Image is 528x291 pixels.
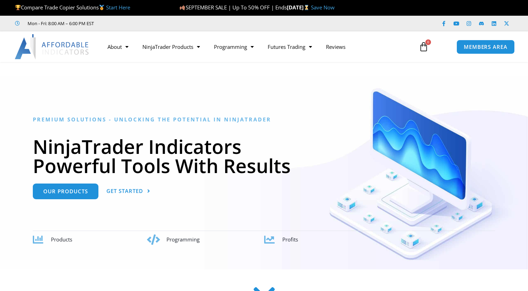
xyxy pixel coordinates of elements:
[26,19,94,28] span: Mon - Fri: 8:00 AM – 6:00 PM EST
[101,39,135,55] a: About
[33,137,495,175] h1: NinjaTrader Indicators Powerful Tools With Results
[282,236,298,243] span: Profits
[319,39,352,55] a: Reviews
[15,34,90,59] img: LogoAI | Affordable Indicators – NinjaTrader
[464,44,507,50] span: MEMBERS AREA
[179,4,287,11] span: SEPTEMBER SALE | Up To 50% OFF | Ends
[456,40,515,54] a: MEMBERS AREA
[99,5,104,10] img: 🥇
[33,184,98,199] a: Our Products
[15,4,130,11] span: Compare Trade Copier Solutions
[106,184,150,199] a: Get Started
[15,5,21,10] img: 🏆
[43,189,88,194] span: Our Products
[106,188,143,194] span: Get Started
[106,4,130,11] a: Start Here
[425,39,431,45] span: 0
[180,5,185,10] img: 🍂
[304,5,309,10] img: ⌛
[287,4,311,11] strong: [DATE]
[207,39,261,55] a: Programming
[261,39,319,55] a: Futures Trading
[166,236,200,243] span: Programming
[101,39,412,55] nav: Menu
[408,37,439,57] a: 0
[104,20,208,27] iframe: Customer reviews powered by Trustpilot
[311,4,335,11] a: Save Now
[51,236,72,243] span: Products
[33,116,495,123] h6: Premium Solutions - Unlocking the Potential in NinjaTrader
[135,39,207,55] a: NinjaTrader Products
